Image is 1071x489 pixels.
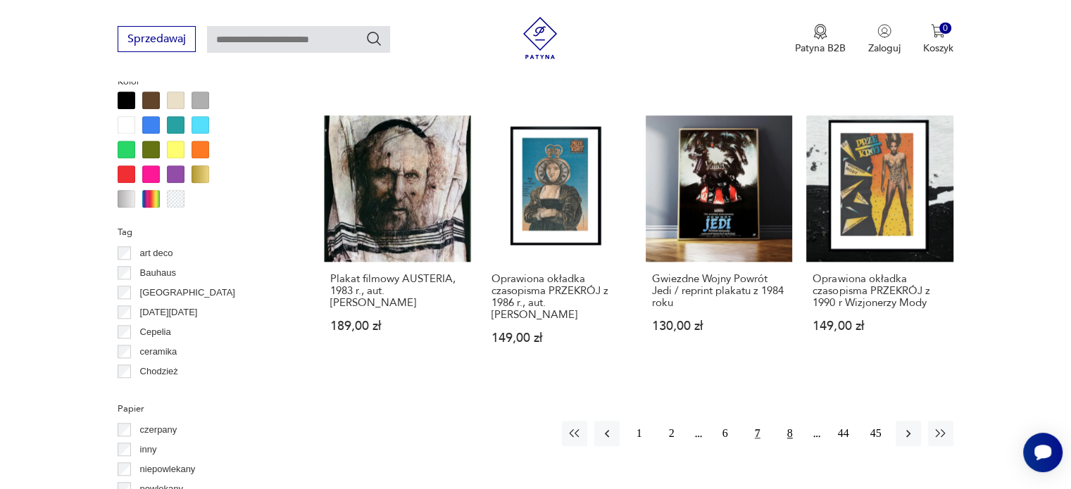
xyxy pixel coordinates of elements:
[330,320,464,332] p: 189,00 zł
[485,115,632,371] a: Oprawiona okładka czasopisma PRZEKRÓJ z 1986 r., aut. Stefan BerdakOprawiona okładka czasopisma P...
[923,42,953,55] p: Koszyk
[140,462,196,477] p: niepowlekany
[627,421,652,446] button: 1
[745,421,770,446] button: 7
[140,305,198,320] p: [DATE][DATE]
[795,24,846,55] button: Patyna B2B
[140,344,177,360] p: ceramika
[1023,433,1063,472] iframe: Smartsupp widget button
[713,421,738,446] button: 6
[491,332,625,344] p: 149,00 zł
[519,17,561,59] img: Patyna - sklep z meblami i dekoracjami vintage
[652,320,786,332] p: 130,00 zł
[118,224,290,240] p: Tag
[140,265,176,281] p: Bauhaus
[118,26,196,52] button: Sprzedawaj
[140,383,175,399] p: Ćmielów
[659,421,684,446] button: 2
[140,364,178,379] p: Chodzież
[868,42,901,55] p: Zaloguj
[140,246,173,261] p: art deco
[831,421,856,446] button: 44
[777,421,803,446] button: 8
[491,273,625,321] h3: Oprawiona okładka czasopisma PRZEKRÓJ z 1986 r., aut. [PERSON_NAME]
[646,115,792,371] a: Gwiezdne Wojny Powrót Jedi / reprint plakatu z 1984 rokuGwiezdne Wojny Powrót Jedi / reprint plak...
[140,442,157,457] p: inny
[923,24,953,55] button: 0Koszyk
[652,273,786,309] h3: Gwiezdne Wojny Powrót Jedi / reprint plakatu z 1984 roku
[813,24,827,39] img: Ikona medalu
[939,23,951,34] div: 0
[795,24,846,55] a: Ikona medaluPatyna B2B
[813,320,946,332] p: 149,00 zł
[813,273,946,309] h3: Oprawiona okładka czasopisma PRZEKRÓJ z 1990 r Wizjonerzy Mody
[863,421,889,446] button: 45
[868,24,901,55] button: Zaloguj
[140,324,171,340] p: Cepelia
[330,273,464,309] h3: Plakat filmowy AUSTERIA, 1983 r., aut. [PERSON_NAME]
[324,115,470,371] a: Plakat filmowy AUSTERIA, 1983 r., aut. A. PągowskiPlakat filmowy AUSTERIA, 1983 r., aut. [PERSON_...
[806,115,953,371] a: Oprawiona okładka czasopisma PRZEKRÓJ z 1990 r Wizjonerzy ModyOprawiona okładka czasopisma PRZEKR...
[931,24,945,38] img: Ikona koszyka
[118,35,196,45] a: Sprzedawaj
[118,401,290,417] p: Papier
[140,422,177,438] p: czerpany
[795,42,846,55] p: Patyna B2B
[118,74,290,89] p: Kolor
[877,24,891,38] img: Ikonka użytkownika
[365,30,382,47] button: Szukaj
[140,285,235,300] p: [GEOGRAPHIC_DATA]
